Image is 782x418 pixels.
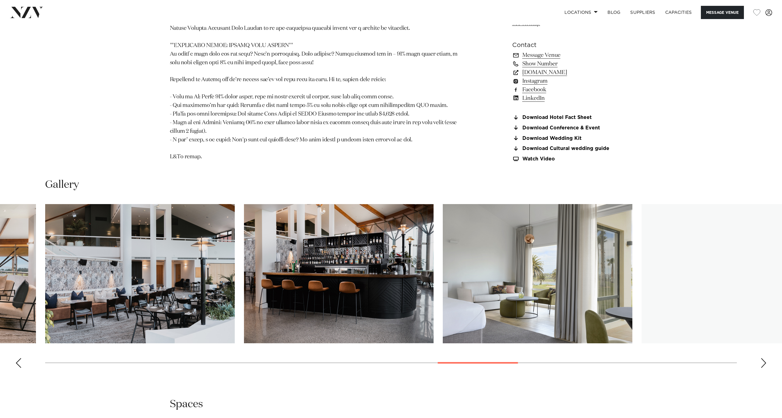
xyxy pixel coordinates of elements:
[625,6,660,19] a: SUPPLIERS
[701,6,744,19] button: Message Venue
[512,94,612,102] a: LinkedIn
[244,204,434,343] swiper-slide: 19 / 30
[512,146,612,152] a: Download Cultural wedding guide
[10,7,43,18] img: nzv-logo.png
[512,156,612,162] a: Watch Video
[170,397,203,411] h2: Spaces
[512,77,612,85] a: Instagram
[603,6,625,19] a: BLOG
[512,125,612,131] a: Download Conference & Event
[512,115,612,120] a: Download Hotel Fact Sheet
[512,59,612,68] a: Show Number
[45,204,235,343] swiper-slide: 18 / 30
[512,68,612,77] a: [DOMAIN_NAME]
[660,6,697,19] a: Capacities
[443,204,632,343] swiper-slide: 20 / 30
[560,6,603,19] a: Locations
[45,178,79,192] h2: Gallery
[512,40,612,49] h6: Contact
[512,51,612,59] a: Message Venue
[512,136,612,141] a: Download Wedding Kit
[512,85,612,94] a: Facebook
